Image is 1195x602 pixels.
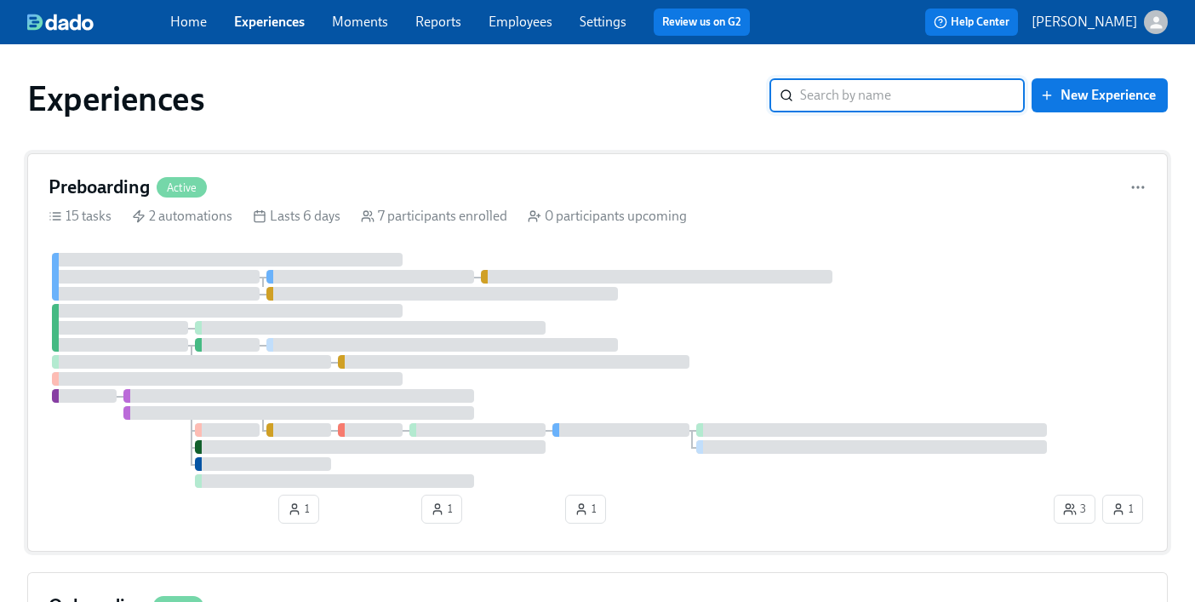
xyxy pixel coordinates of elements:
div: 15 tasks [49,207,111,226]
input: Search by name [800,78,1025,112]
span: Help Center [934,14,1009,31]
a: Employees [489,14,552,30]
button: Help Center [925,9,1018,36]
button: [PERSON_NAME] [1032,10,1168,34]
a: Review us on G2 [662,14,741,31]
img: dado [27,14,94,31]
span: 1 [288,501,310,518]
span: New Experience [1043,87,1156,104]
div: 0 participants upcoming [528,207,687,226]
button: 1 [278,495,319,524]
button: 3 [1054,495,1095,524]
div: Lasts 6 days [253,207,340,226]
span: Active [157,181,207,194]
div: 7 participants enrolled [361,207,507,226]
span: 1 [431,501,453,518]
a: Reports [415,14,461,30]
h1: Experiences [27,78,205,119]
button: 1 [1102,495,1143,524]
a: PreboardingActive15 tasks 2 automations Lasts 6 days 7 participants enrolled 0 participants upcom... [27,153,1168,552]
h4: Preboarding [49,175,150,200]
span: 1 [1112,501,1134,518]
div: 2 automations [132,207,232,226]
a: Experiences [234,14,305,30]
button: 1 [565,495,606,524]
span: 1 [575,501,597,518]
p: [PERSON_NAME] [1032,13,1137,32]
a: dado [27,14,170,31]
button: Review us on G2 [654,9,750,36]
a: Moments [332,14,388,30]
a: Settings [580,14,626,30]
span: 3 [1063,501,1086,518]
button: 1 [421,495,462,524]
button: New Experience [1032,78,1168,112]
a: Home [170,14,207,30]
